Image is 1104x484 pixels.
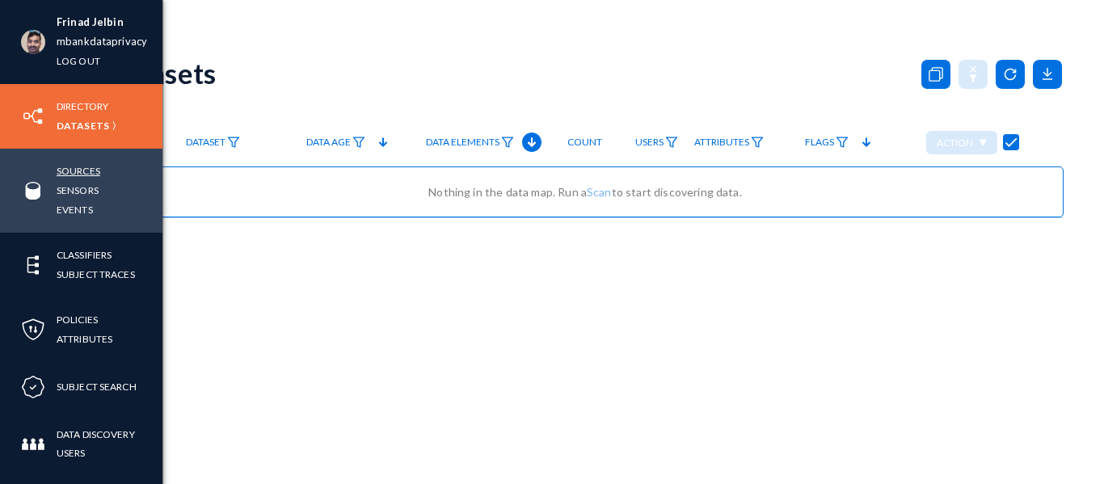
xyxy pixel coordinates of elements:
[57,265,135,284] a: Subject Traces
[797,128,857,157] a: Flags
[124,183,1047,200] div: Nothing in the data map. Run a to start discovering data.
[665,137,678,148] img: icon-filter.svg
[57,425,162,462] a: Data Discovery Users
[352,137,365,148] img: icon-filter.svg
[57,52,100,70] a: Log out
[306,137,351,148] span: Data Age
[21,179,45,203] img: icon-sources.svg
[178,128,248,157] a: Dataset
[186,137,225,148] span: Dataset
[501,137,514,148] img: icon-filter.svg
[21,375,45,399] img: icon-compliance.svg
[635,137,664,148] span: Users
[567,137,602,148] span: Count
[21,104,45,128] img: icon-inventory.svg
[21,30,45,54] img: ACg8ocK1ZkZ6gbMmCU1AeqPIsBvrTWeY1xNXvgxNjkUXxjcqAiPEIvU=s96-c
[57,377,137,396] a: Subject Search
[57,13,147,32] li: Frinad Jelbin
[751,137,764,148] img: icon-filter.svg
[57,97,108,116] a: Directory
[587,185,612,199] a: Scan
[57,200,93,219] a: Events
[57,162,100,180] a: Sources
[805,137,834,148] span: Flags
[57,246,112,264] a: Classifiers
[21,432,45,457] img: icon-members.svg
[627,128,686,157] a: Users
[836,137,849,148] img: icon-filter.svg
[21,318,45,342] img: icon-policies.svg
[21,253,45,277] img: icon-elements.svg
[418,128,522,157] a: Data Elements
[57,181,99,200] a: Sensors
[694,137,749,148] span: Attributes
[57,310,98,329] a: Policies
[298,128,373,157] a: Data Age
[57,116,109,135] a: Datasets
[426,137,499,148] span: Data Elements
[57,32,147,51] a: mbankdataprivacy
[57,330,112,348] a: Attributes
[227,137,240,148] img: icon-filter.svg
[686,128,772,157] a: Attributes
